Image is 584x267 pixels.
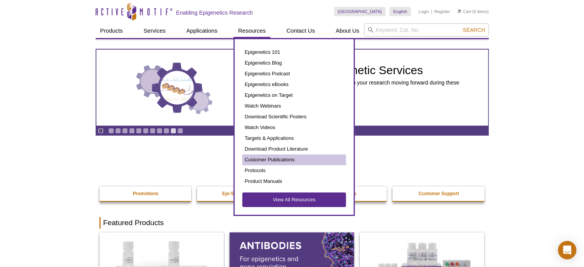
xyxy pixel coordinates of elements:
a: Go to slide 5 [136,128,142,134]
div: Open Intercom Messenger [558,241,576,259]
a: Customer Support [392,186,485,201]
img: Your Cart [458,9,461,13]
a: Epi-Services Quote [197,186,290,201]
li: | [431,7,432,16]
a: Epigenetics Podcast [242,68,346,79]
a: Go to slide 8 [157,128,162,134]
a: Targets & Applications [242,133,346,144]
a: Go to slide 2 [115,128,121,134]
a: Watch Videos [242,122,346,133]
a: English [389,7,411,16]
a: Go to slide 7 [150,128,156,134]
strong: Epi-Services Quote [222,191,265,196]
a: Services [139,23,170,38]
a: Download Scientific Posters [242,111,346,122]
a: Epigenetics on Target [242,90,346,101]
a: Protocols [242,165,346,176]
a: Go to slide 4 [129,128,135,134]
a: Contact Us [282,23,319,38]
a: Go to slide 11 [177,128,183,134]
a: Applications [182,23,222,38]
a: Products [96,23,127,38]
a: Epigenetics eBooks [242,79,346,90]
a: Three gears with decorative charts inside the larger center gear. End-to-End Epigenetic Services ... [96,50,488,126]
h2: Featured Products [99,217,485,229]
h2: End-to-End Epigenetic Services [260,65,484,76]
a: Toggle autoplay [98,128,104,134]
a: Go to slide 1 [108,128,114,134]
a: Download Product Literature [242,144,346,154]
a: Resources [233,23,270,38]
a: Go to slide 9 [164,128,169,134]
a: Epigenetics Blog [242,58,346,68]
a: Epigenetics 101 [242,47,346,58]
a: Go to slide 6 [143,128,149,134]
a: Login [419,9,429,14]
strong: Promotions [133,191,159,196]
a: Promotions [99,186,192,201]
img: Three gears with decorative charts inside the larger center gear. [136,61,213,114]
a: Watch Webinars [242,101,346,111]
input: Keyword, Cat. No. [364,23,489,36]
a: View All Resources [242,192,346,207]
p: Special offers are available to help keep your research moving forward during these unprecedented... [260,79,484,93]
a: About Us [331,23,364,38]
h2: Enabling Epigenetics Research [176,9,253,16]
span: Search [463,27,485,33]
article: End-to-End Epigenetic Services [96,50,488,126]
a: Customer Publications [242,154,346,165]
a: Product Manuals [242,176,346,187]
a: Go to slide 10 [170,128,176,134]
a: Go to slide 3 [122,128,128,134]
a: Register [434,9,450,14]
strong: Customer Support [419,191,459,196]
li: (0 items) [458,7,489,16]
a: Cart [458,9,471,14]
a: [GEOGRAPHIC_DATA] [334,7,386,16]
button: Search [460,27,487,33]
